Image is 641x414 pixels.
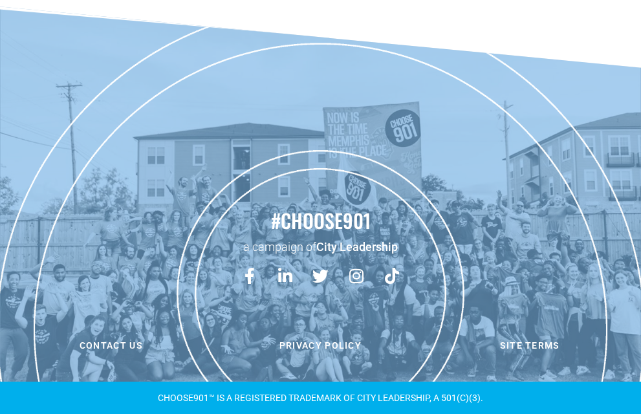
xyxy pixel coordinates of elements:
[428,332,631,359] a: Site Terms
[500,341,560,350] span: Site Terms
[6,239,635,255] p: a campaign of
[279,341,362,350] span: Privacy Policy
[6,393,635,402] div: CHOOSE901™ is a registered TRADEMARK OF CITY LEADERSHIP, A 501(C)(3).
[80,341,143,350] span: Contact us
[219,332,422,359] a: Privacy Policy
[316,240,398,254] a: City Leadership
[10,332,213,359] a: Contact us
[6,207,635,234] h2: #choose901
